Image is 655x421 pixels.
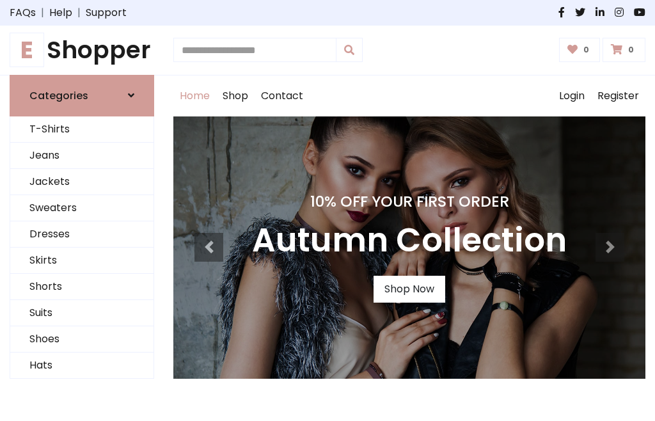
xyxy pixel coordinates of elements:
a: Categories [10,75,154,116]
h3: Autumn Collection [252,221,567,260]
a: Dresses [10,221,154,248]
h4: 10% Off Your First Order [252,193,567,210]
a: Shop [216,75,255,116]
a: FAQs [10,5,36,20]
span: | [72,5,86,20]
a: EShopper [10,36,154,65]
a: 0 [559,38,601,62]
a: Suits [10,300,154,326]
a: Jackets [10,169,154,195]
a: 0 [603,38,645,62]
a: Home [173,75,216,116]
h6: Categories [29,90,88,102]
a: Support [86,5,127,20]
a: Shorts [10,274,154,300]
span: | [36,5,49,20]
a: Hats [10,353,154,379]
a: Shoes [10,326,154,353]
a: Skirts [10,248,154,274]
a: Sweaters [10,195,154,221]
h1: Shopper [10,36,154,65]
span: E [10,33,44,67]
a: Help [49,5,72,20]
span: 0 [625,44,637,56]
span: 0 [580,44,592,56]
a: Jeans [10,143,154,169]
a: Contact [255,75,310,116]
a: T-Shirts [10,116,154,143]
a: Login [553,75,591,116]
a: Register [591,75,645,116]
a: Shop Now [374,276,445,303]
